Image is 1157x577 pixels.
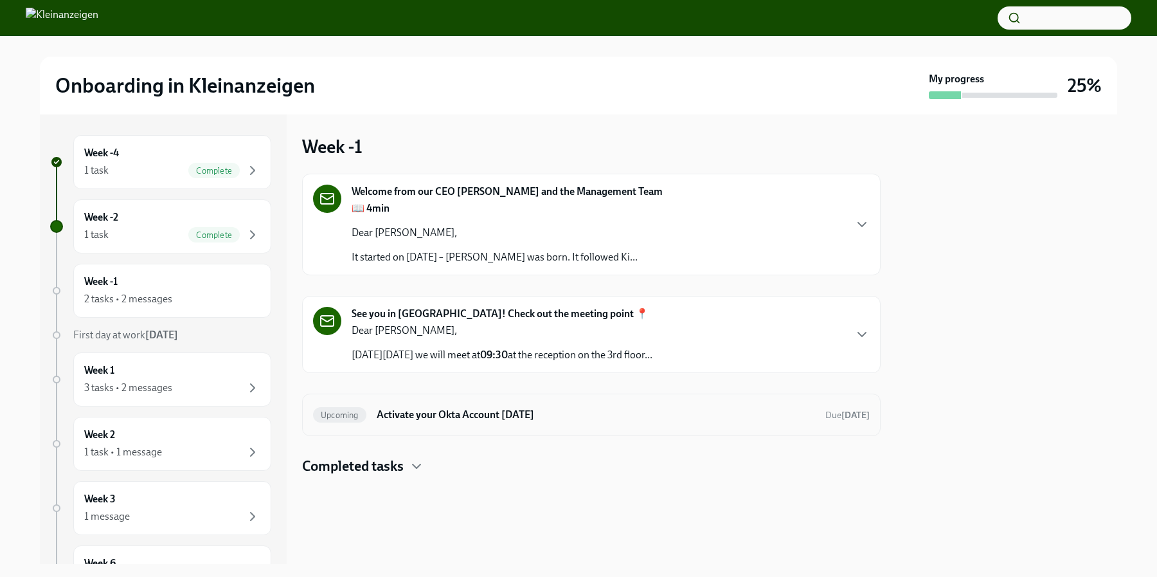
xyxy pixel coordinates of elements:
[352,307,649,321] strong: See you in [GEOGRAPHIC_DATA]! Check out the meeting point 📍
[1068,74,1102,97] h3: 25%
[302,135,363,158] h3: Week -1
[84,210,118,224] h6: Week -2
[26,8,98,28] img: Kleinanzeigen
[188,166,240,176] span: Complete
[377,408,815,422] h6: Activate your Okta Account [DATE]
[352,250,638,264] p: It started on [DATE] – [PERSON_NAME] was born. It followed Ki...
[50,353,271,407] a: Week 13 tasks • 2 messages
[825,410,870,421] span: Due
[84,428,115,442] h6: Week 2
[352,348,652,362] p: [DATE][DATE] we will meet at at the reception on the 3rd floor...
[84,556,116,571] h6: Week 6
[50,135,271,189] a: Week -41 taskComplete
[84,509,130,524] div: 1 message
[352,226,638,240] p: Dear [PERSON_NAME],
[84,492,116,506] h6: Week 3
[145,329,178,341] strong: [DATE]
[84,275,118,289] h6: Week -1
[302,457,404,476] h4: Completed tasks
[50,417,271,471] a: Week 21 task • 1 message
[352,185,663,199] strong: Welcome from our CEO [PERSON_NAME] and the Management Team
[84,292,172,306] div: 2 tasks • 2 messages
[352,324,652,338] p: Dear [PERSON_NAME],
[50,264,271,318] a: Week -12 tasks • 2 messages
[84,445,162,459] div: 1 task • 1 message
[302,457,881,476] div: Completed tasks
[84,146,119,160] h6: Week -4
[84,363,114,378] h6: Week 1
[50,199,271,253] a: Week -21 taskComplete
[841,410,870,421] strong: [DATE]
[825,409,870,421] span: October 1st, 2025 09:00
[84,163,109,178] div: 1 task
[55,73,315,98] h2: Onboarding in Kleinanzeigen
[188,230,240,240] span: Complete
[313,405,870,425] a: UpcomingActivate your Okta Account [DATE]Due[DATE]
[352,202,390,214] strong: 📖 4min
[84,381,172,395] div: 3 tasks • 2 messages
[929,72,984,86] strong: My progress
[50,481,271,535] a: Week 31 message
[84,228,109,242] div: 1 task
[313,410,366,420] span: Upcoming
[73,329,178,341] span: First day at work
[50,328,271,342] a: First day at work[DATE]
[480,349,508,361] strong: 09:30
